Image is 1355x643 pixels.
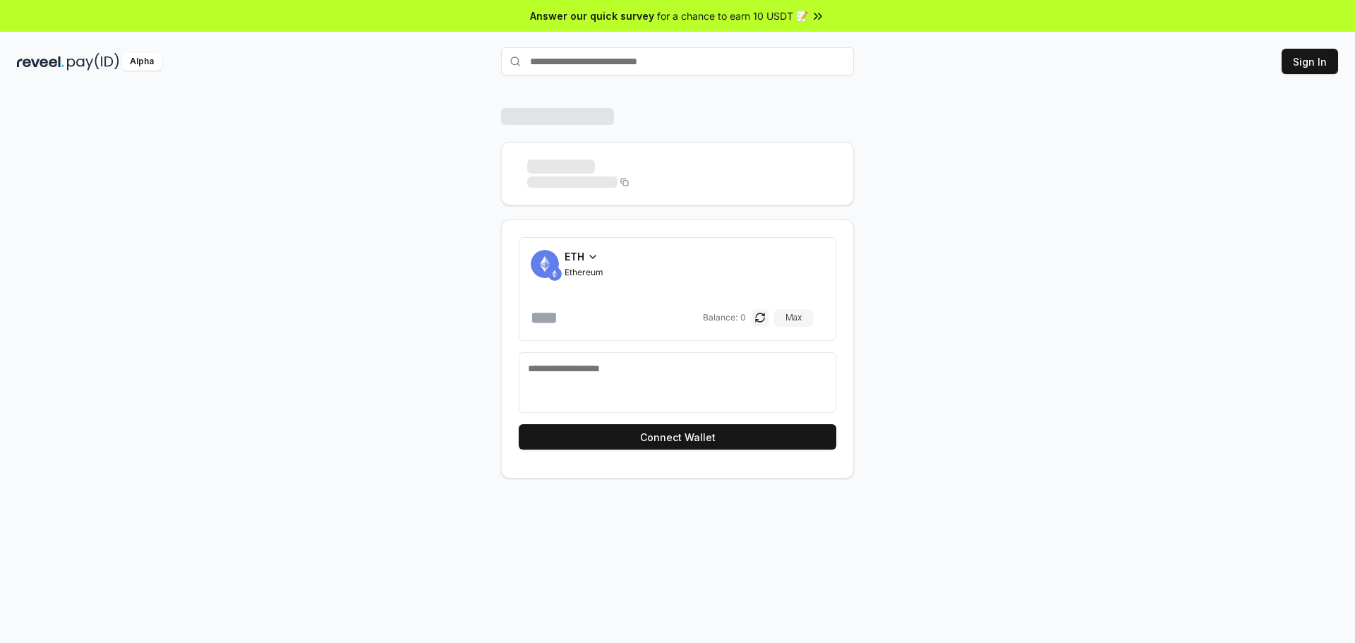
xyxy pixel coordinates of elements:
[530,8,654,23] span: Answer our quick survey
[657,8,808,23] span: for a chance to earn 10 USDT 📝
[703,312,737,323] span: Balance:
[17,53,64,71] img: reveel_dark
[519,424,836,450] button: Connect Wallet
[548,267,562,281] img: ETH.svg
[122,53,162,71] div: Alpha
[565,267,603,278] span: Ethereum
[740,312,746,323] span: 0
[565,249,584,264] span: ETH
[774,309,813,326] button: Max
[67,53,119,71] img: pay_id
[1282,49,1338,74] button: Sign In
